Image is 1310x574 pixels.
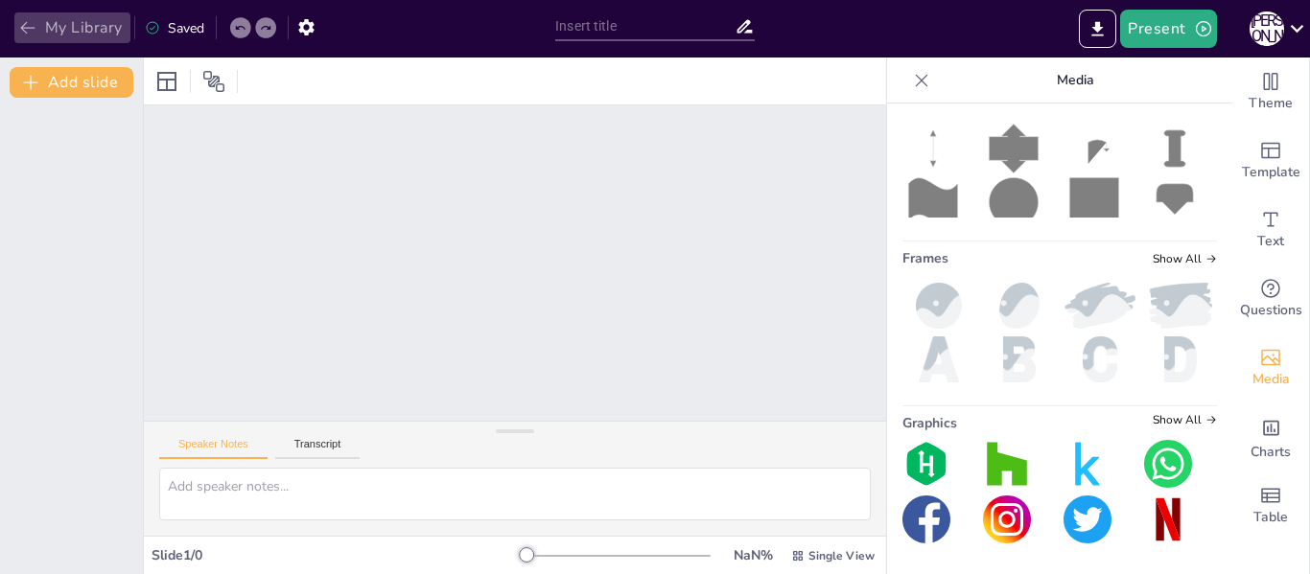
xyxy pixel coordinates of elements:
[1064,283,1136,329] img: paint2.png
[983,336,1056,382] img: b.png
[902,283,975,329] img: ball.png
[1249,93,1293,114] span: Theme
[145,19,204,37] div: Saved
[202,70,225,93] span: Position
[983,283,1056,329] img: oval.png
[1232,264,1309,333] div: Get real-time input from your audience
[1064,495,1111,543] img: graphic
[1232,333,1309,402] div: Add images, graphics, shapes or video
[14,12,130,43] button: My Library
[10,67,133,98] button: Add slide
[1242,162,1300,183] span: Template
[1251,442,1291,463] span: Charts
[902,336,975,382] img: a.png
[1232,402,1309,471] div: Add charts and graphs
[1144,495,1192,543] img: graphic
[152,546,526,564] div: Slide 1 / 0
[1232,195,1309,264] div: Add text boxes
[152,66,182,97] div: Layout
[275,438,361,459] button: Transcript
[1064,336,1136,382] img: c.png
[1144,440,1192,488] img: graphic
[1250,10,1284,48] button: А [PERSON_NAME]
[1253,507,1288,528] span: Table
[730,546,776,564] div: NaN %
[555,12,735,40] input: Insert title
[1144,283,1217,329] img: paint.png
[902,495,950,543] img: graphic
[902,249,948,267] span: Frames
[1153,413,1217,426] span: Show all
[902,414,957,432] span: Graphics
[1257,231,1284,252] span: Text
[937,57,1213,103] p: Media
[1153,252,1217,265] span: Show all
[902,440,950,488] img: graphic
[1232,471,1309,540] div: Add a table
[1120,10,1216,48] button: Present
[1079,10,1116,48] button: Export to PowerPoint
[159,438,268,459] button: Speaker Notes
[1144,336,1217,382] img: d.png
[983,495,1031,543] img: graphic
[808,548,875,563] span: Single View
[1232,126,1309,195] div: Add ready made slides
[1064,440,1111,488] img: graphic
[1240,300,1302,321] span: Questions
[1250,11,1284,46] div: А [PERSON_NAME]
[1232,57,1309,126] div: Change the overall theme
[1252,369,1290,390] span: Media
[983,440,1031,488] img: graphic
